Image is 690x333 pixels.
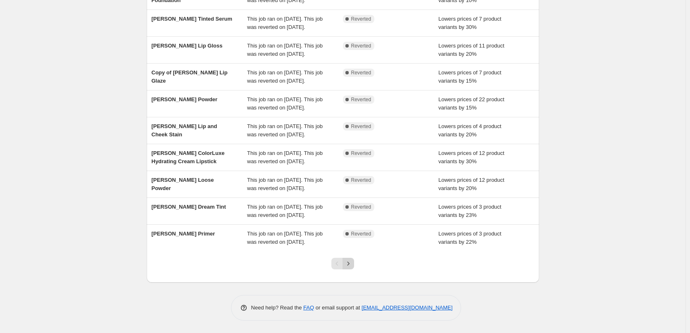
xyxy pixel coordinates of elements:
span: Lowers prices of 4 product variants by 20% [438,123,501,138]
span: Lowers prices of 3 product variants by 23% [438,204,501,218]
span: Reverted [351,231,371,237]
a: FAQ [303,304,314,311]
nav: Pagination [331,258,354,269]
span: This job ran on [DATE]. This job was reverted on [DATE]. [247,150,323,164]
span: [PERSON_NAME] Loose Powder [152,177,214,191]
span: This job ran on [DATE]. This job was reverted on [DATE]. [247,231,323,245]
span: [PERSON_NAME] Dream Tint [152,204,226,210]
span: Reverted [351,43,371,49]
span: This job ran on [DATE]. This job was reverted on [DATE]. [247,96,323,111]
span: Reverted [351,69,371,76]
span: [PERSON_NAME] Lip and Cheek Stain [152,123,217,138]
span: Reverted [351,16,371,22]
span: Reverted [351,123,371,130]
span: Copy of [PERSON_NAME] Lip Glaze [152,69,228,84]
span: Reverted [351,177,371,183]
span: This job ran on [DATE]. This job was reverted on [DATE]. [247,16,323,30]
span: Lowers prices of 11 product variants by 20% [438,43,504,57]
span: Lowers prices of 7 product variants by 15% [438,69,501,84]
span: Reverted [351,150,371,157]
span: This job ran on [DATE]. This job was reverted on [DATE]. [247,204,323,218]
span: This job ran on [DATE]. This job was reverted on [DATE]. [247,123,323,138]
span: Lowers prices of 7 product variants by 30% [438,16,501,30]
button: Next [343,258,354,269]
span: [PERSON_NAME] ColorLuxe Hydrating Cream Lipstick [152,150,225,164]
span: Lowers prices of 12 product variants by 20% [438,177,504,191]
span: Need help? Read the [251,304,304,311]
span: Reverted [351,96,371,103]
span: This job ran on [DATE]. This job was reverted on [DATE]. [247,43,323,57]
span: or email support at [314,304,362,311]
span: This job ran on [DATE]. This job was reverted on [DATE]. [247,69,323,84]
span: Lowers prices of 22 product variants by 15% [438,96,504,111]
span: [PERSON_NAME] Powder [152,96,218,102]
span: Lowers prices of 3 product variants by 22% [438,231,501,245]
span: [PERSON_NAME] Lip Gloss [152,43,223,49]
span: This job ran on [DATE]. This job was reverted on [DATE]. [247,177,323,191]
span: Reverted [351,204,371,210]
span: Lowers prices of 12 product variants by 30% [438,150,504,164]
a: [EMAIL_ADDRESS][DOMAIN_NAME] [362,304,452,311]
span: [PERSON_NAME] Tinted Serum [152,16,233,22]
span: [PERSON_NAME] Primer [152,231,215,237]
